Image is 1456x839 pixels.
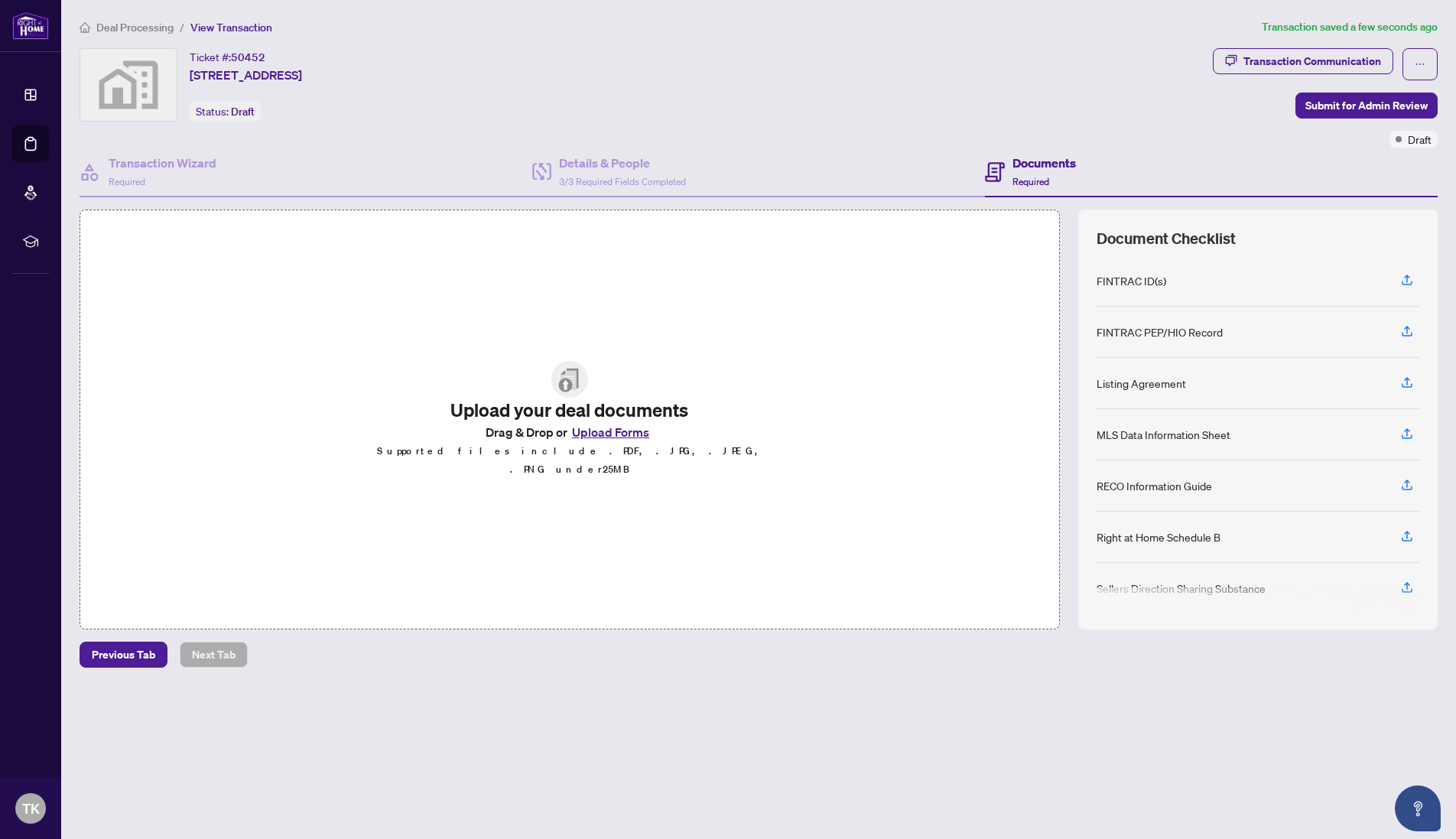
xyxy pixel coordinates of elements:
[1415,59,1425,70] span: ellipsis
[96,21,174,34] span: Deal Processing
[1305,93,1428,118] span: Submit for Admin Review
[1395,785,1441,831] button: Open asap
[486,422,654,442] span: Drag & Drop or
[92,642,155,667] span: Previous Tab
[356,398,784,422] h2: Upload your deal documents
[231,50,265,64] span: 50452
[1295,93,1438,119] button: Submit for Admin Review
[1243,49,1381,73] div: Transaction Communication
[1097,426,1230,443] div: MLS Data Information Sheet
[1097,580,1266,597] div: Sellers Direction Sharing Substance
[1262,18,1438,36] article: Transaction saved a few seconds ago
[109,154,216,172] h4: Transaction Wizard
[190,66,302,84] span: [STREET_ADDRESS]
[559,176,686,187] span: 3/3 Required Fields Completed
[1097,324,1223,340] div: FINTRAC PEP/HIO Record
[1408,131,1432,148] span: Draft
[109,176,145,187] span: Required
[551,361,588,398] img: File Upload
[1097,528,1220,545] div: Right at Home Schedule B
[80,49,177,121] img: svg%3e
[80,642,167,668] button: Previous Tab
[190,101,261,122] div: Status:
[1213,48,1393,74] button: Transaction Communication
[1012,176,1049,187] span: Required
[22,798,40,819] span: TK
[12,11,49,40] img: logo
[1097,477,1212,494] div: RECO Information Guide
[1097,375,1186,392] div: Listing Agreement
[567,422,654,442] button: Upload Forms
[1097,272,1166,289] div: FINTRAC ID(s)
[190,48,265,66] div: Ticket #:
[1097,228,1236,249] span: Document Checklist
[180,18,184,36] li: /
[356,442,784,479] p: Supported files include .PDF, .JPG, .JPEG, .PNG under 25 MB
[343,349,796,491] span: File UploadUpload your deal documentsDrag & Drop orUpload FormsSupported files include .PDF, .JPG...
[180,642,248,668] button: Next Tab
[559,154,686,172] h4: Details & People
[190,21,272,34] span: View Transaction
[80,22,90,33] span: home
[231,105,255,119] span: Draft
[1012,154,1076,172] h4: Documents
